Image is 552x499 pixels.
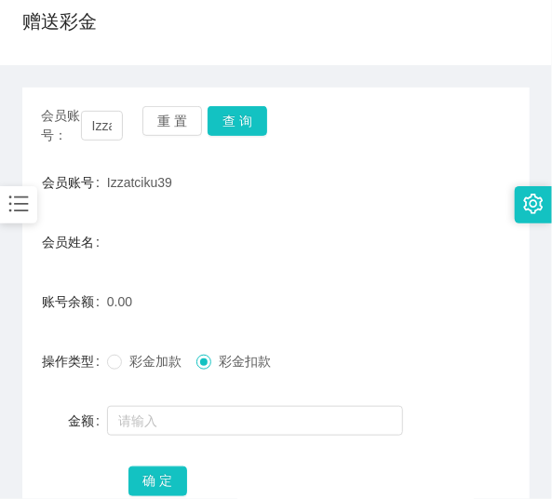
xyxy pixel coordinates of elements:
[211,354,278,369] span: 彩金扣款
[41,106,81,145] span: 会员账号：
[107,294,132,309] span: 0.00
[122,354,189,369] span: 彩金加款
[523,194,544,214] i: 图标: setting
[208,106,267,136] button: 查 询
[42,235,107,249] label: 会员姓名
[22,7,97,35] h1: 赠送彩金
[128,466,188,496] button: 确 定
[7,192,31,216] i: 图标: bars
[107,406,403,436] input: 请输入
[42,175,107,190] label: 会员账号
[68,413,107,428] label: 金额
[42,354,107,369] label: 操作类型
[142,106,202,136] button: 重 置
[42,294,107,309] label: 账号余额
[107,175,172,190] span: Izzatciku39
[81,111,123,141] input: 会员账号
